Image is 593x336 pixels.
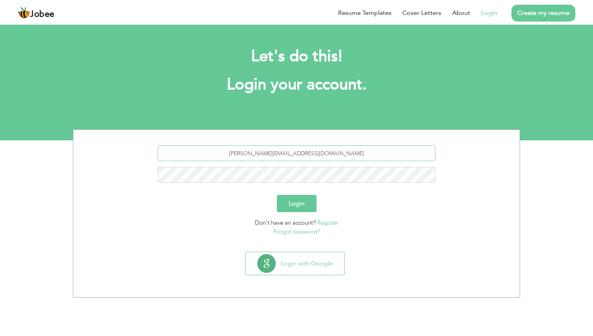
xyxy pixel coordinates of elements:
h2: Let's do this! [85,46,508,67]
a: Register [317,219,338,227]
a: About [452,8,470,18]
a: Resume Templates [338,8,391,18]
a: Login [481,8,497,18]
img: jobee.io [18,7,30,19]
a: Create my resume [511,5,575,22]
button: Login with Google [246,252,344,275]
span: Jobee [30,10,55,19]
button: Login [277,195,317,212]
a: Cover Letters [402,8,441,18]
input: Email [158,145,436,161]
a: Jobee [18,7,55,19]
span: Don't have an account? [255,219,316,227]
a: Forgot password? [273,228,320,236]
h1: Login your account. [85,74,508,95]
